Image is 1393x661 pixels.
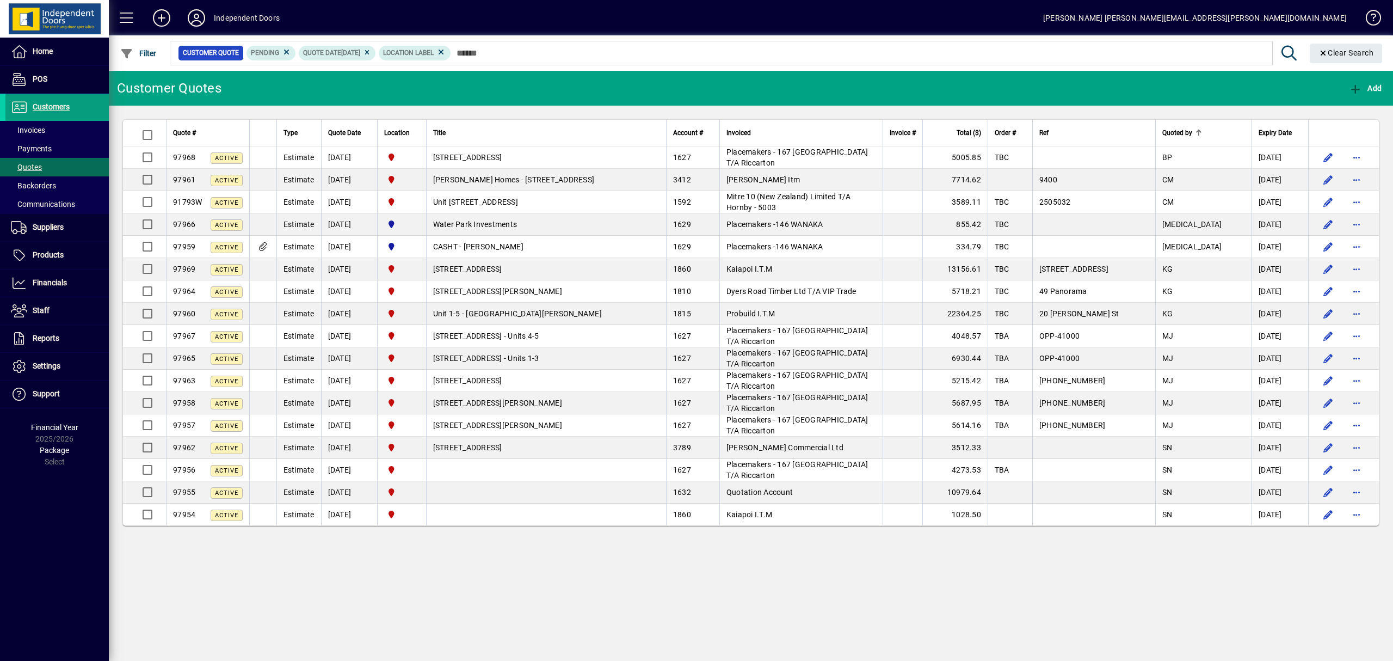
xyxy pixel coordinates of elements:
[5,38,109,65] a: Home
[726,443,843,452] span: [PERSON_NAME] Commercial Ltd
[1039,421,1106,430] span: [PHONE_NUMBER]
[922,459,988,481] td: 4273.53
[283,175,315,184] span: Estimate
[995,354,1009,363] span: TBA
[173,127,196,139] span: Quote #
[1162,354,1174,363] span: MJ
[957,127,981,139] span: Total ($)
[1162,332,1174,340] span: MJ
[1252,146,1308,169] td: [DATE]
[283,443,315,452] span: Estimate
[726,127,876,139] div: Invoiced
[1252,303,1308,325] td: [DATE]
[384,464,420,476] span: Christchurch
[1162,127,1245,139] div: Quoted by
[433,354,539,363] span: [STREET_ADDRESS] - Units 1-3
[1252,481,1308,504] td: [DATE]
[283,399,315,407] span: Estimate
[433,332,539,340] span: [STREET_ADDRESS] - Units 4-5
[118,44,159,63] button: Filter
[383,49,434,57] span: Location Label
[384,241,420,253] span: Cromwell Central Otago
[1348,193,1365,211] button: More options
[1039,287,1087,296] span: 49 Panorama
[321,414,377,437] td: [DATE]
[33,250,64,259] span: Products
[173,220,195,229] span: 97966
[33,278,67,287] span: Financials
[1320,372,1337,389] button: Edit
[40,446,69,455] span: Package
[5,353,109,380] a: Settings
[922,370,988,392] td: 5215.42
[673,421,691,430] span: 1627
[1348,394,1365,412] button: More options
[1348,216,1365,233] button: More options
[173,153,195,162] span: 97968
[673,127,713,139] div: Account #
[283,354,315,363] span: Estimate
[995,127,1026,139] div: Order #
[1162,175,1174,184] span: CM
[173,332,195,340] span: 97967
[673,175,691,184] span: 3412
[321,191,377,213] td: [DATE]
[31,423,78,432] span: Financial Year
[1252,414,1308,437] td: [DATE]
[433,242,523,251] span: CASHT - [PERSON_NAME]
[995,466,1009,474] span: TBA
[922,437,988,459] td: 3512.33
[433,175,595,184] span: [PERSON_NAME] Homes - [STREET_ADDRESS]
[922,347,988,370] td: 6930.44
[726,460,868,480] span: Placemakers - 167 [GEOGRAPHIC_DATA] T/A Riccarton
[1043,9,1347,27] div: [PERSON_NAME] [PERSON_NAME][EMAIL_ADDRESS][PERSON_NAME][DOMAIN_NAME]
[283,421,315,430] span: Estimate
[173,127,243,139] div: Quote #
[384,263,420,275] span: Christchurch
[995,242,1009,251] span: TBC
[384,285,420,297] span: Christchurch
[173,287,195,296] span: 97964
[33,334,59,342] span: Reports
[11,163,42,172] span: Quotes
[283,287,315,296] span: Estimate
[215,155,238,162] span: Active
[144,8,179,28] button: Add
[995,309,1009,318] span: TBC
[321,146,377,169] td: [DATE]
[215,266,238,273] span: Active
[1320,417,1337,434] button: Edit
[5,297,109,325] a: Staff
[321,347,377,370] td: [DATE]
[384,375,420,387] span: Christchurch
[384,127,410,139] span: Location
[33,223,64,231] span: Suppliers
[11,144,52,153] span: Payments
[33,75,47,83] span: POS
[433,127,659,139] div: Title
[922,236,988,258] td: 334.79
[1348,305,1365,322] button: More options
[251,49,279,57] span: Pending
[1348,260,1365,278] button: More options
[1320,216,1337,233] button: Edit
[1259,127,1292,139] span: Expiry Date
[321,392,377,414] td: [DATE]
[328,127,371,139] div: Quote Date
[321,437,377,459] td: [DATE]
[673,466,691,474] span: 1627
[283,127,298,139] span: Type
[726,415,868,435] span: Placemakers - 167 [GEOGRAPHIC_DATA] T/A Riccarton
[1162,153,1173,162] span: BP
[1252,191,1308,213] td: [DATE]
[384,308,420,320] span: Christchurch
[726,371,868,390] span: Placemakers - 167 [GEOGRAPHIC_DATA] T/A Riccarton
[1039,399,1106,407] span: [PHONE_NUMBER]
[1039,198,1071,206] span: 2505032
[328,127,361,139] span: Quote Date
[1348,417,1365,434] button: More options
[1162,127,1192,139] span: Quoted by
[1348,439,1365,456] button: More options
[384,419,420,431] span: Christchurch
[321,213,377,236] td: [DATE]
